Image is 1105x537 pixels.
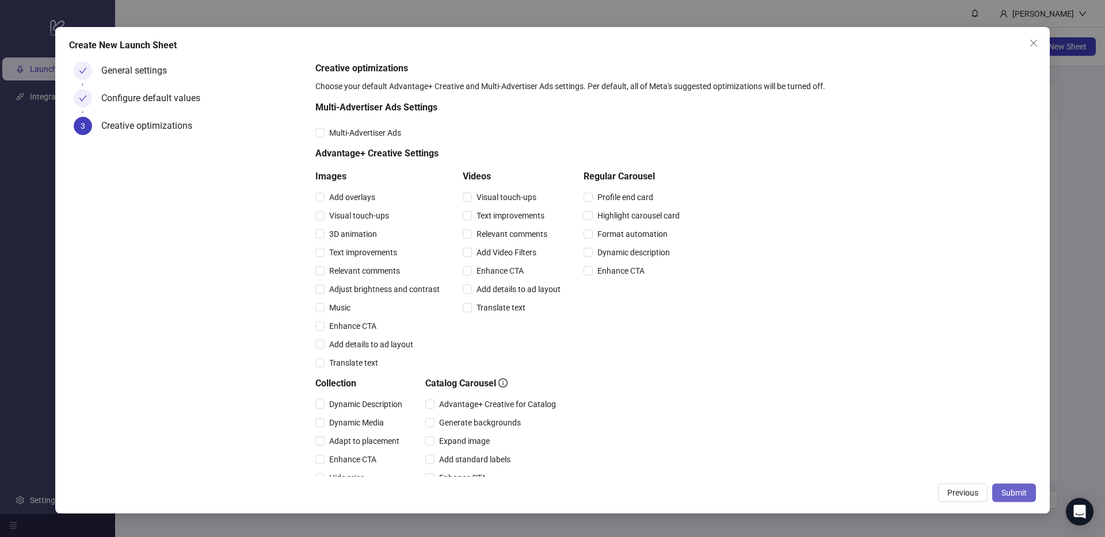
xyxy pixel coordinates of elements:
span: Text improvements [472,209,549,222]
span: Dynamic description [593,246,675,259]
h5: Images [315,170,444,183]
span: Add details to ad layout [325,338,418,351]
span: Dynamic Media [325,416,388,429]
span: Format automation [593,228,672,240]
span: 3 [81,121,85,131]
button: Submit [992,484,1036,502]
span: Multi-Advertiser Ads [325,126,406,139]
span: Submit [1001,488,1027,497]
span: Enhance CTA [472,264,528,277]
button: Close [1024,34,1043,52]
span: 3D animation [325,228,382,240]
div: Creative optimizations [101,117,201,135]
span: Add Video Filters [472,246,541,259]
span: Enhance CTA [435,471,491,484]
span: check [79,94,87,102]
h5: Videos [463,170,565,183]
span: Text improvements [325,246,402,259]
div: Open Intercom Messenger [1066,498,1093,526]
span: Add overlays [325,191,380,204]
span: Dynamic Description [325,398,407,411]
span: Add standard labels [435,453,515,466]
span: Translate text [325,356,383,369]
div: Create New Launch Sheet [69,39,1036,52]
span: Relevant comments [472,228,552,240]
span: Add details to ad layout [472,283,565,296]
h5: Collection [315,377,407,390]
h5: Regular Carousel [584,170,684,183]
button: Previous [938,484,988,502]
span: Previous [947,488,978,497]
span: Relevant comments [325,264,405,277]
span: info-circle [498,378,508,388]
h5: Catalog Carousel [425,377,561,390]
h5: Creative optimizations [315,62,1031,75]
span: Music [325,301,355,314]
div: Choose your default Advantage+ Creative and Multi-Advertiser Ads settings. Per default, all of Me... [315,80,1031,93]
span: Generate backgrounds [435,416,525,429]
span: Visual touch-ups [325,209,394,222]
span: Enhance CTA [593,264,649,277]
span: Highlight carousel card [593,209,684,222]
span: Visual touch-ups [472,191,541,204]
span: Expand image [435,435,494,447]
span: Advantage+ Creative for Catalog [435,398,561,411]
div: Configure default values [101,89,209,108]
span: Hide price [325,471,369,484]
span: Adapt to placement [325,435,404,447]
span: check [79,67,87,75]
span: Enhance CTA [325,453,381,466]
h5: Advantage+ Creative Settings [315,147,684,160]
h5: Multi-Advertiser Ads Settings [315,101,684,114]
span: Translate text [472,301,530,314]
span: Adjust brightness and contrast [325,283,444,296]
span: Profile end card [593,191,658,204]
span: Enhance CTA [325,320,381,332]
span: close [1029,39,1038,48]
div: General settings [101,62,176,80]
